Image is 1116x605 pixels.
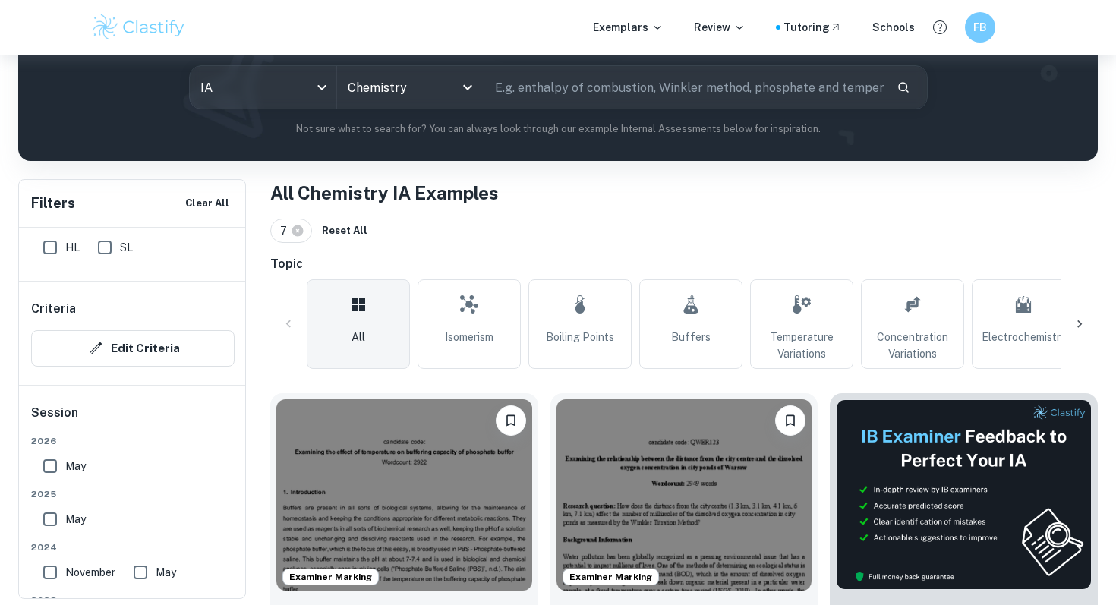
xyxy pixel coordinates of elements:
[783,19,842,36] a: Tutoring
[31,404,235,434] h6: Session
[457,77,478,98] button: Open
[868,329,957,362] span: Concentration Variations
[31,330,235,367] button: Edit Criteria
[156,564,176,581] span: May
[283,570,378,584] span: Examiner Marking
[496,405,526,436] button: Bookmark
[30,121,1086,137] p: Not sure what to search for? You can always look through our example Internal Assessments below f...
[276,399,532,591] img: Chemistry IA example thumbnail: What is the effect of the temperature (3
[982,329,1066,345] span: Electrochemistry
[593,19,664,36] p: Exemplars
[31,540,235,554] span: 2024
[90,12,187,43] img: Clastify logo
[181,192,233,215] button: Clear All
[31,193,75,214] h6: Filters
[65,564,115,581] span: November
[775,405,805,436] button: Bookmark
[563,570,658,584] span: Examiner Marking
[965,12,995,43] button: FB
[484,66,884,109] input: E.g. enthalpy of combustion, Winkler method, phosphate and temperature...
[120,239,133,256] span: SL
[270,219,312,243] div: 7
[65,458,86,474] span: May
[445,329,493,345] span: Isomerism
[694,19,746,36] p: Review
[65,239,80,256] span: HL
[190,66,336,109] div: IA
[972,19,989,36] h6: FB
[352,329,365,345] span: All
[671,329,711,345] span: Buffers
[318,219,371,242] button: Reset All
[270,179,1098,206] h1: All Chemistry IA Examples
[891,74,916,100] button: Search
[836,399,1092,590] img: Thumbnail
[65,511,86,528] span: May
[556,399,812,591] img: Chemistry IA example thumbnail: How does the distance from the city cent
[927,14,953,40] button: Help and Feedback
[280,222,294,239] span: 7
[546,329,614,345] span: Boiling Points
[31,300,76,318] h6: Criteria
[270,255,1098,273] h6: Topic
[872,19,915,36] a: Schools
[31,487,235,501] span: 2025
[31,434,235,448] span: 2026
[757,329,846,362] span: Temperature Variations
